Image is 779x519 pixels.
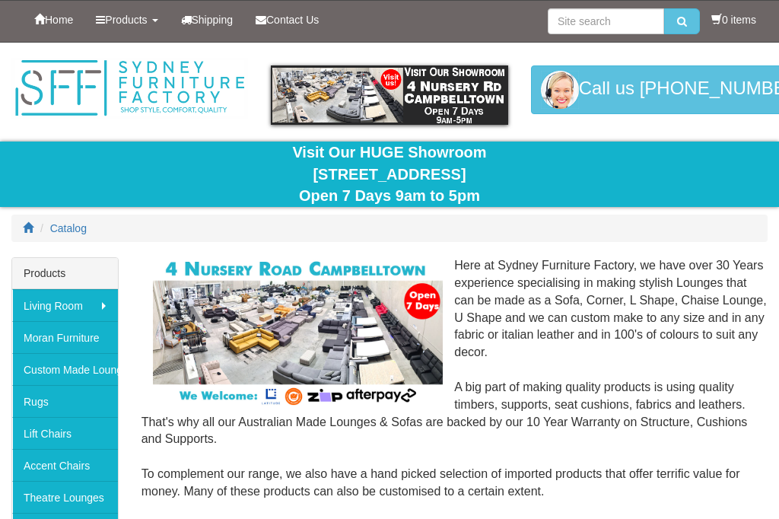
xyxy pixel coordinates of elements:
span: Contact Us [266,14,319,26]
a: Home [23,1,84,39]
img: showroom.gif [271,65,507,125]
a: Moran Furniture [12,321,118,353]
span: Home [45,14,73,26]
a: Custom Made Lounges [12,353,118,385]
a: Lift Chairs [12,417,118,449]
a: Accent Chairs [12,449,118,481]
a: Living Room [12,289,118,321]
a: Catalog [50,222,87,234]
a: Rugs [12,385,118,417]
a: Theatre Lounges [12,481,118,513]
div: Products [12,258,118,289]
li: 0 items [711,12,756,27]
span: Shipping [192,14,234,26]
a: Products [84,1,169,39]
div: Visit Our HUGE Showroom [STREET_ADDRESS] Open 7 Days 9am to 5pm [11,142,768,207]
img: Sydney Furniture Factory [11,58,248,119]
a: Shipping [170,1,245,39]
a: Contact Us [244,1,330,39]
span: Products [105,14,147,26]
img: Corner Modular Lounges [153,257,444,408]
input: Site search [548,8,664,34]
